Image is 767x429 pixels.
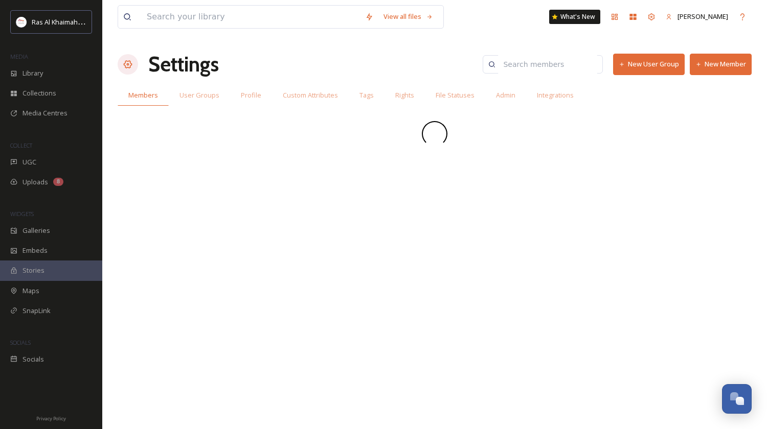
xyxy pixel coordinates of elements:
[22,286,39,296] span: Maps
[22,306,51,316] span: SnapLink
[549,10,600,24] a: What's New
[690,54,752,75] button: New Member
[359,90,374,100] span: Tags
[10,210,34,218] span: WIDGETS
[10,339,31,346] span: SOCIALS
[283,90,338,100] span: Custom Attributes
[22,108,67,118] span: Media Centres
[537,90,574,100] span: Integrations
[32,17,176,27] span: Ras Al Khaimah Tourism Development Authority
[378,7,438,27] a: View all files
[36,412,66,424] a: Privacy Policy
[395,90,414,100] span: Rights
[22,88,56,98] span: Collections
[22,157,36,167] span: UGC
[36,415,66,422] span: Privacy Policy
[22,68,43,78] span: Library
[22,266,44,275] span: Stories
[496,90,515,100] span: Admin
[148,49,219,80] h1: Settings
[16,17,27,27] img: Logo_RAKTDA_RGB-01.png
[436,90,475,100] span: File Statuses
[179,90,219,100] span: User Groups
[22,226,50,235] span: Galleries
[241,90,261,100] span: Profile
[10,141,32,149] span: COLLECT
[53,178,63,186] div: 8
[142,6,360,28] input: Search your library
[722,384,752,414] button: Open Chat
[22,177,48,187] span: Uploads
[613,54,685,75] button: New User Group
[10,53,28,60] span: MEDIA
[498,54,597,75] input: Search members
[22,354,44,364] span: Socials
[678,12,728,21] span: [PERSON_NAME]
[128,90,158,100] span: Members
[661,7,733,27] a: [PERSON_NAME]
[22,246,48,255] span: Embeds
